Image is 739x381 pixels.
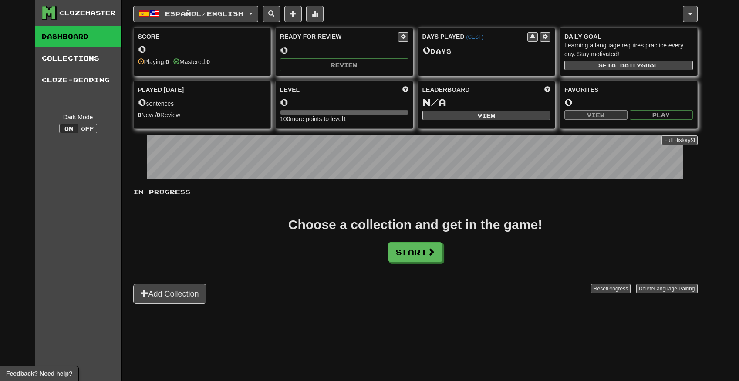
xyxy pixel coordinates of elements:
[564,41,693,58] div: Learning a language requires practice every day. Stay motivated!
[607,286,628,292] span: Progress
[611,62,641,68] span: a daily
[35,69,121,91] a: Cloze-Reading
[388,242,442,262] button: Start
[133,284,206,304] button: Add Collection
[544,85,550,94] span: This week in points, UTC
[564,61,693,70] button: Seta dailygoal
[165,58,169,65] strong: 0
[42,113,115,121] div: Dark Mode
[422,44,551,56] div: Day s
[591,284,631,293] button: ResetProgress
[173,57,210,66] div: Mastered:
[654,286,695,292] span: Language Pairing
[165,10,243,17] span: Español / English
[288,218,542,231] div: Choose a collection and get in the game!
[280,115,408,123] div: 100 more points to level 1
[157,111,160,118] strong: 0
[280,97,408,108] div: 0
[6,369,72,378] span: Open feedback widget
[138,85,184,94] span: Played [DATE]
[422,111,551,120] button: View
[280,58,408,71] button: Review
[402,85,408,94] span: Score more points to level up
[133,6,258,22] button: Español/English
[133,188,698,196] p: In Progress
[280,32,398,41] div: Ready for Review
[138,57,169,66] div: Playing:
[422,85,470,94] span: Leaderboard
[466,34,483,40] a: (CEST)
[422,96,446,108] span: N/A
[138,111,267,119] div: New / Review
[35,26,121,47] a: Dashboard
[35,47,121,69] a: Collections
[206,58,210,65] strong: 0
[564,110,628,120] button: View
[78,124,97,133] button: Off
[661,135,697,145] a: Full History
[636,284,698,293] button: DeleteLanguage Pairing
[564,97,693,108] div: 0
[138,96,146,108] span: 0
[59,9,116,17] div: Clozemaster
[564,32,693,41] div: Daily Goal
[306,6,324,22] button: More stats
[422,44,431,56] span: 0
[422,32,528,41] div: Days Played
[284,6,302,22] button: Add sentence to collection
[59,124,78,133] button: On
[280,44,408,55] div: 0
[564,85,693,94] div: Favorites
[263,6,280,22] button: Search sentences
[138,97,267,108] div: sentences
[630,110,693,120] button: Play
[280,85,300,94] span: Level
[138,32,267,41] div: Score
[138,111,142,118] strong: 0
[138,44,267,54] div: 0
